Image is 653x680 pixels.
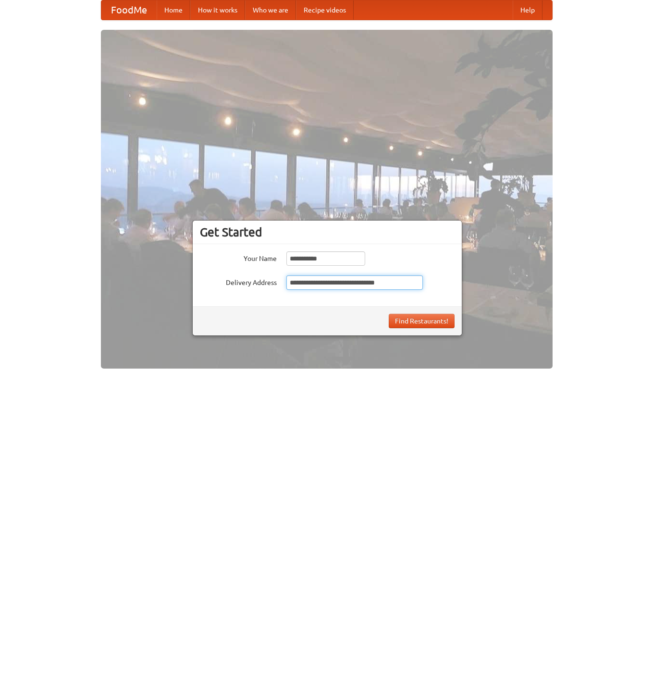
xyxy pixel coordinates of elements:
button: Find Restaurants! [389,314,455,328]
a: Recipe videos [296,0,354,20]
a: FoodMe [101,0,157,20]
a: Home [157,0,190,20]
a: How it works [190,0,245,20]
label: Delivery Address [200,275,277,287]
h3: Get Started [200,225,455,239]
a: Who we are [245,0,296,20]
a: Help [513,0,542,20]
label: Your Name [200,251,277,263]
